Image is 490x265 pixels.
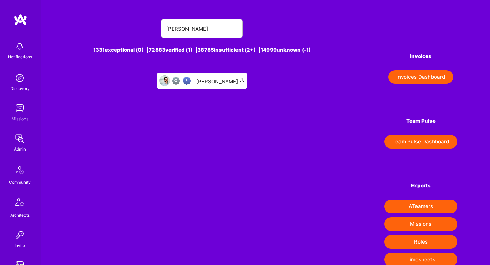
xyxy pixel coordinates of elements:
div: 1331 exceptional (0) | 72883 verified (1) | 38785 insufficient (2+) | 14999 unknown (-1) [74,46,330,53]
h4: Team Pulse [384,118,457,124]
div: Community [9,178,31,186]
sup: [1] [239,77,245,82]
div: Notifications [8,53,32,60]
h4: Exports [384,183,457,189]
h4: Invoices [384,53,457,59]
img: User Avatar [159,75,170,86]
img: teamwork [13,102,27,115]
button: Invoices Dashboard [388,70,453,84]
div: Missions [12,115,28,122]
div: Discovery [10,85,30,92]
img: High Potential User [183,77,191,85]
img: Architects [12,195,28,212]
img: discovery [13,71,27,85]
button: Team Pulse Dashboard [384,135,457,149]
img: Invite [13,228,27,242]
a: Invoices Dashboard [384,70,457,84]
input: Search for an A-Teamer [166,20,237,37]
img: bell [13,40,27,53]
div: Architects [10,212,30,219]
img: admin teamwork [13,132,27,145]
button: Missions [384,217,457,231]
div: Admin [14,145,26,153]
button: ATeamers [384,200,457,213]
div: Invite [15,242,25,249]
button: Roles [384,235,457,249]
img: logo [14,14,27,26]
a: User AvatarNot fully vettedHigh Potential User[PERSON_NAME][1] [154,70,250,92]
img: Not fully vetted [172,77,180,85]
div: [PERSON_NAME] [196,76,245,85]
img: Community [12,162,28,178]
